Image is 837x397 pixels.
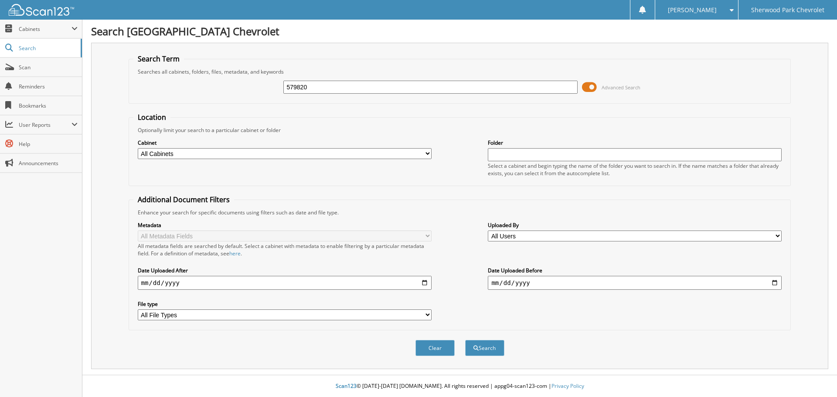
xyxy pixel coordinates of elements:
label: Uploaded By [488,221,782,229]
span: Scan [19,64,78,71]
h1: Search [GEOGRAPHIC_DATA] Chevrolet [91,24,828,38]
label: Metadata [138,221,432,229]
span: Scan123 [336,382,357,390]
div: Searches all cabinets, folders, files, metadata, and keywords [133,68,786,75]
label: Cabinet [138,139,432,146]
legend: Search Term [133,54,184,64]
span: Bookmarks [19,102,78,109]
label: Folder [488,139,782,146]
span: Sherwood Park Chevrolet [751,7,824,13]
input: end [488,276,782,290]
legend: Location [133,112,170,122]
span: Help [19,140,78,148]
div: All metadata fields are searched by default. Select a cabinet with metadata to enable filtering b... [138,242,432,257]
label: Date Uploaded After [138,267,432,274]
a: here [229,250,241,257]
span: Advanced Search [602,84,640,91]
input: start [138,276,432,290]
button: Search [465,340,504,356]
span: Cabinets [19,25,71,33]
button: Clear [415,340,455,356]
label: Date Uploaded Before [488,267,782,274]
a: Privacy Policy [551,382,584,390]
span: [PERSON_NAME] [668,7,717,13]
img: scan123-logo-white.svg [9,4,74,16]
span: User Reports [19,121,71,129]
span: Announcements [19,159,78,167]
div: Enhance your search for specific documents using filters such as date and file type. [133,209,786,216]
div: Select a cabinet and begin typing the name of the folder you want to search in. If the name match... [488,162,782,177]
span: Reminders [19,83,78,90]
span: Search [19,44,76,52]
legend: Additional Document Filters [133,195,234,204]
div: Optionally limit your search to a particular cabinet or folder [133,126,786,134]
label: File type [138,300,432,308]
iframe: Chat Widget [793,355,837,397]
div: © [DATE]-[DATE] [DOMAIN_NAME]. All rights reserved | appg04-scan123-com | [82,376,837,397]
